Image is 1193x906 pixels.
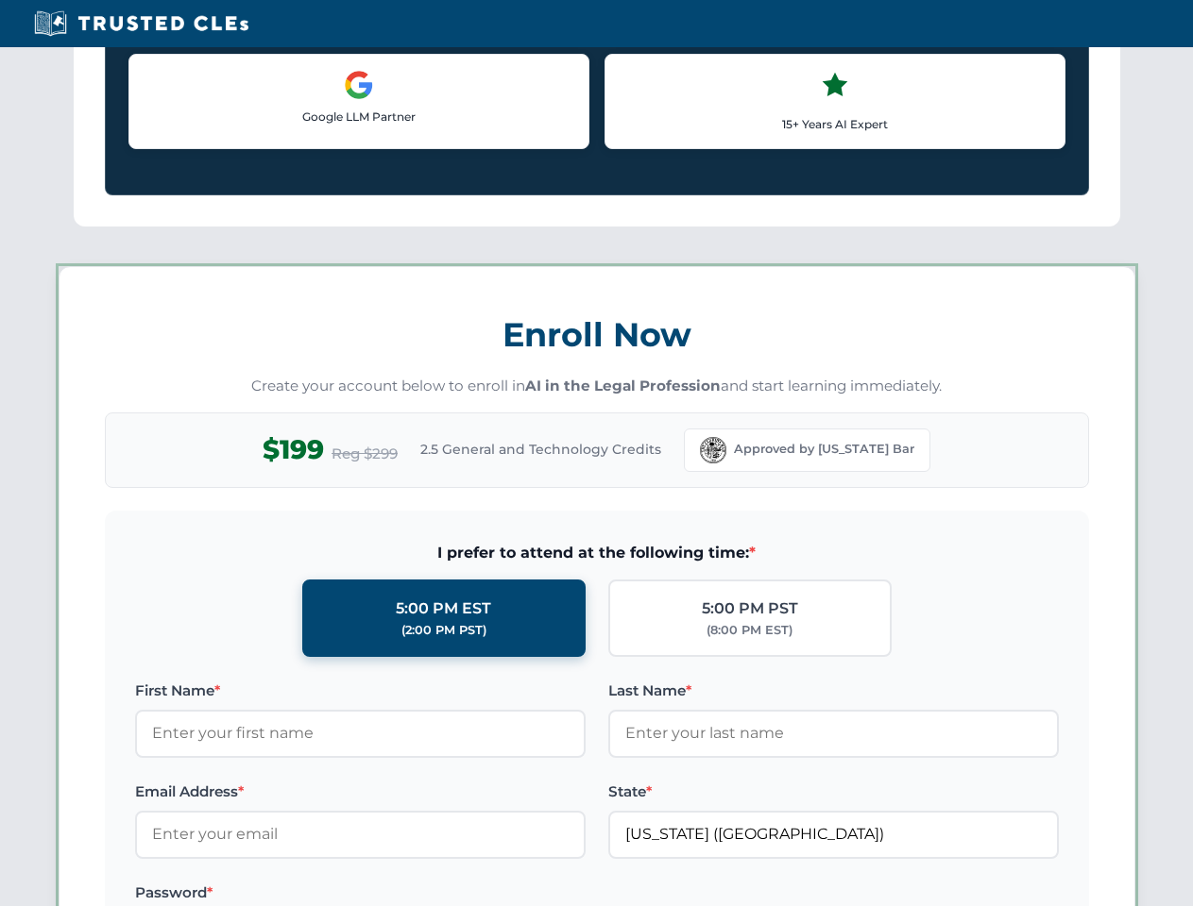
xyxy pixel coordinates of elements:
label: Password [135,881,586,904]
div: 5:00 PM PST [702,596,798,621]
span: I prefer to attend at the following time: [135,541,1059,565]
div: (8:00 PM EST) [707,621,792,640]
div: (2:00 PM PST) [401,621,486,640]
input: Florida (FL) [608,811,1059,858]
span: $199 [263,428,324,471]
label: First Name [135,679,586,702]
p: Create your account below to enroll in and start learning immediately. [105,376,1089,397]
input: Enter your first name [135,710,586,757]
label: State [608,780,1059,803]
label: Last Name [608,679,1059,702]
p: 15+ Years AI Expert [621,115,1049,133]
img: Trusted CLEs [28,9,254,38]
span: 2.5 General and Technology Credits [420,439,661,460]
label: Email Address [135,780,586,803]
input: Enter your last name [608,710,1059,757]
img: Florida Bar [700,437,726,463]
strong: AI in the Legal Profession [525,377,721,394]
div: 5:00 PM EST [396,596,491,621]
span: Reg $299 [332,443,398,465]
input: Enter your email [135,811,586,858]
h3: Enroll Now [105,305,1089,364]
p: Google LLM Partner [145,108,573,126]
span: Approved by [US_STATE] Bar [734,440,914,459]
img: Google [344,70,374,100]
